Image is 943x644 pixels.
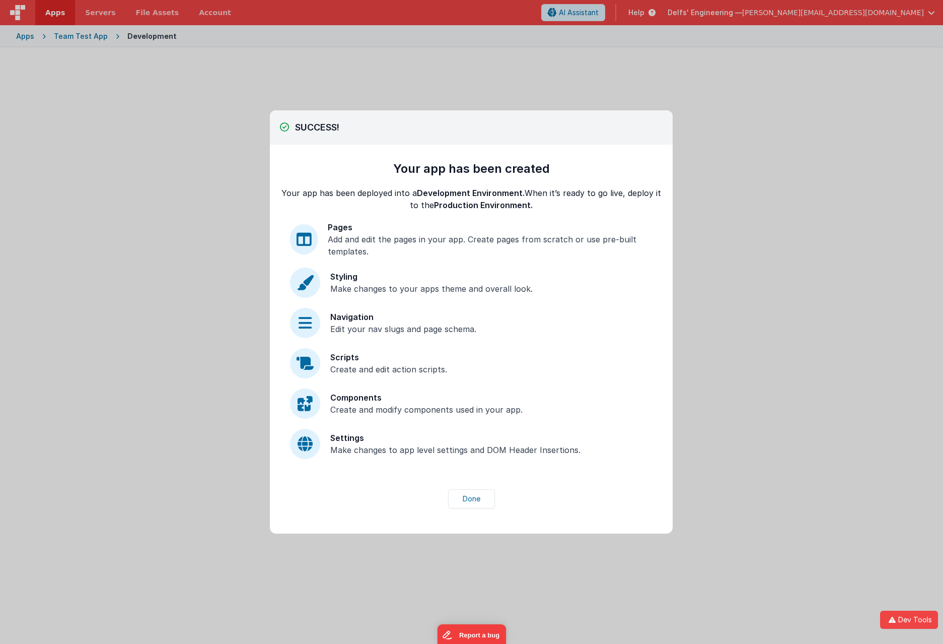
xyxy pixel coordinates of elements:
div: Pages [328,221,652,233]
div: Create and modify components used in your app. [330,404,523,416]
h2: SUCCESS! [280,120,663,135]
button: Done [448,489,495,508]
div: Add and edit the pages in your app. Create pages from scratch or use pre-built templates. [328,233,652,257]
div: Make changes to app level settings and DOM Header Insertions. [330,444,581,456]
span: Production Environment. [434,200,533,210]
div: Your app has been deployed into a When it’s ready to go live, deploy it to the [280,187,663,211]
div: Scripts [330,351,447,363]
div: Make changes to your apps theme and overall look. [330,283,533,295]
div: Edit your nav slugs and page schema. [330,323,476,335]
div: Components [330,392,523,404]
div: Settings [330,432,581,444]
div: Your app has been created [393,161,550,177]
div: Styling [330,271,533,283]
div: Create and edit action scripts. [330,363,447,375]
div: Navigation [330,311,476,323]
span: Development Environment. [417,188,525,198]
button: Dev Tools [880,611,938,629]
